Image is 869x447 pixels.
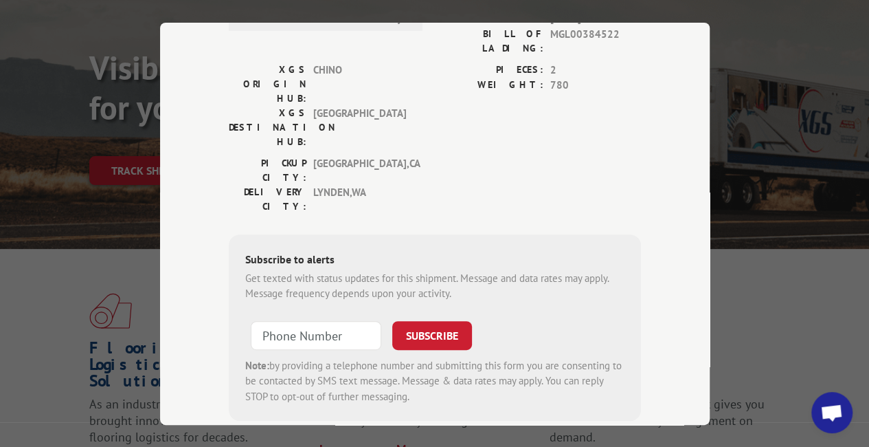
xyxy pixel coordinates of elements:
strong: Note: [245,358,269,371]
button: SUBSCRIBE [392,320,472,349]
label: XGS ORIGIN HUB: [229,62,306,105]
label: BILL OF LADING: [435,26,543,55]
label: XGS DESTINATION HUB: [229,105,306,149]
span: CHINO [313,62,406,105]
span: 2 [550,62,641,78]
span: [GEOGRAPHIC_DATA] [313,105,406,149]
div: Open chat [811,392,853,433]
label: PIECES: [435,62,543,78]
span: 780 [550,78,641,94]
label: PICKUP CITY: [229,155,306,184]
label: DELIVERY CITY: [229,184,306,213]
span: LYNDEN , WA [313,184,406,213]
div: Get texted with status updates for this shipment. Message and data rates may apply. Message frequ... [245,270,624,301]
input: Phone Number [251,320,381,349]
label: WEIGHT: [435,78,543,94]
div: by providing a telephone number and submitting this form you are consenting to be contacted by SM... [245,358,624,404]
span: [GEOGRAPHIC_DATA] , CA [313,155,406,184]
div: Subscribe to alerts [245,250,624,270]
span: MGL00384522 [550,26,641,55]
